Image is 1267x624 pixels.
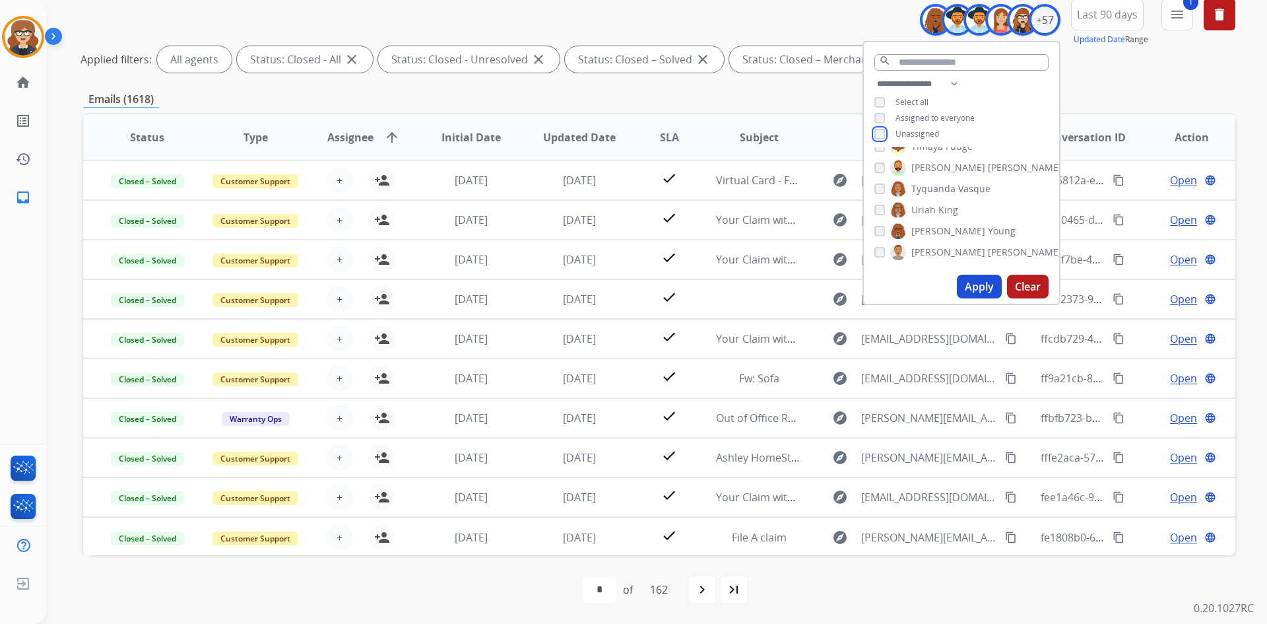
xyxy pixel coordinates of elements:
[911,182,956,195] span: Tyquanda
[861,370,997,386] span: [EMAIL_ADDRESS][DOMAIN_NAME]
[374,489,390,505] mat-icon: person_add
[378,46,560,73] div: Status: Closed - Unresolved
[716,173,833,188] span: Virtual Card - Follow Up
[111,412,184,426] span: Closed – Solved
[938,203,958,217] span: King
[911,161,985,174] span: [PERSON_NAME]
[237,46,373,73] div: Status: Closed - All
[212,491,298,505] span: Customer Support
[639,576,678,603] div: 162
[212,174,298,188] span: Customer Support
[958,182,991,195] span: Vasque
[661,329,677,345] mat-icon: check
[374,450,390,466] mat-icon: person_add
[661,448,677,464] mat-icon: check
[661,487,677,503] mat-icon: check
[563,331,596,346] span: [DATE]
[1204,174,1216,186] mat-icon: language
[660,129,679,145] span: SLA
[212,254,298,267] span: Customer Support
[661,210,677,226] mat-icon: check
[563,213,596,227] span: [DATE]
[716,213,831,227] span: Your Claim with Extend
[337,172,342,188] span: +
[1041,530,1243,545] span: fe1808b0-68da-48c8-8be3-d631c8675269
[244,129,268,145] span: Type
[455,252,488,267] span: [DATE]
[1113,174,1124,186] mat-icon: content_copy
[1041,490,1241,504] span: fee1a46c-9461-4124-8530-a9627b82d7c4
[861,172,997,188] span: [EMAIL_ADDRESS][DOMAIN_NAME]
[716,252,831,267] span: Your Claim with Extend
[1041,331,1235,346] span: ffcdb729-4cc7-4c98-87cd-dc98cc0c316c
[1113,452,1124,464] mat-icon: content_copy
[337,450,342,466] span: +
[1170,252,1197,267] span: Open
[1005,532,1017,543] mat-icon: content_copy
[222,412,290,426] span: Warranty Ops
[563,530,596,545] span: [DATE]
[832,450,848,466] mat-icon: explore
[455,411,488,425] span: [DATE]
[441,129,501,145] span: Initial Date
[661,289,677,305] mat-icon: check
[832,370,848,386] mat-icon: explore
[861,212,997,228] span: [EMAIL_ADDRESS][DOMAIN_NAME]
[111,333,184,347] span: Closed – Solved
[832,212,848,228] mat-icon: explore
[111,452,184,466] span: Closed – Solved
[988,246,1062,259] span: [PERSON_NAME]
[861,530,997,545] span: [PERSON_NAME][EMAIL_ADDRESS][PERSON_NAME][DOMAIN_NAME]
[327,167,353,193] button: +
[861,331,997,347] span: [EMAIL_ADDRESS][DOMAIN_NAME]
[623,582,633,598] div: of
[563,490,596,504] span: [DATE]
[1204,254,1216,265] mat-icon: language
[1041,371,1239,386] span: ff9a21cb-8747-402b-aeca-d9ce51c90ad9
[716,490,831,504] span: Your Claim with Extend
[1170,489,1197,505] span: Open
[111,532,184,545] span: Closed – Solved
[895,128,939,139] span: Unassigned
[861,291,997,307] span: [PERSON_NAME][EMAIL_ADDRESS][DOMAIN_NAME]
[327,286,353,312] button: +
[337,331,342,347] span: +
[565,46,724,73] div: Status: Closed – Solved
[563,411,596,425] span: [DATE]
[327,524,353,551] button: +
[111,491,184,505] span: Closed – Solved
[15,190,31,205] mat-icon: inbox
[212,372,298,386] span: Customer Support
[455,292,488,306] span: [DATE]
[563,292,596,306] span: [DATE]
[384,129,400,145] mat-icon: arrow_upward
[563,371,596,386] span: [DATE]
[1113,333,1124,345] mat-icon: content_copy
[327,405,353,431] button: +
[337,410,342,426] span: +
[15,113,31,129] mat-icon: list_alt
[374,331,390,347] mat-icon: person_add
[455,450,488,465] span: [DATE]
[212,333,298,347] span: Customer Support
[455,371,488,386] span: [DATE]
[374,530,390,545] mat-icon: person_add
[83,91,159,108] p: Emails (1618)
[1113,293,1124,305] mat-icon: content_copy
[327,129,374,145] span: Assignee
[1204,532,1216,543] mat-icon: language
[1127,114,1235,160] th: Action
[1113,532,1124,543] mat-icon: content_copy
[832,291,848,307] mat-icon: explore
[879,55,891,67] mat-icon: search
[81,52,152,67] p: Applied filters:
[832,252,848,267] mat-icon: explore
[337,212,342,228] span: +
[732,530,787,545] span: File A claim
[212,214,298,228] span: Customer Support
[1204,491,1216,503] mat-icon: language
[1113,412,1124,424] mat-icon: content_copy
[531,52,546,67] mat-icon: close
[1041,129,1126,145] span: Conversation ID
[1170,410,1197,426] span: Open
